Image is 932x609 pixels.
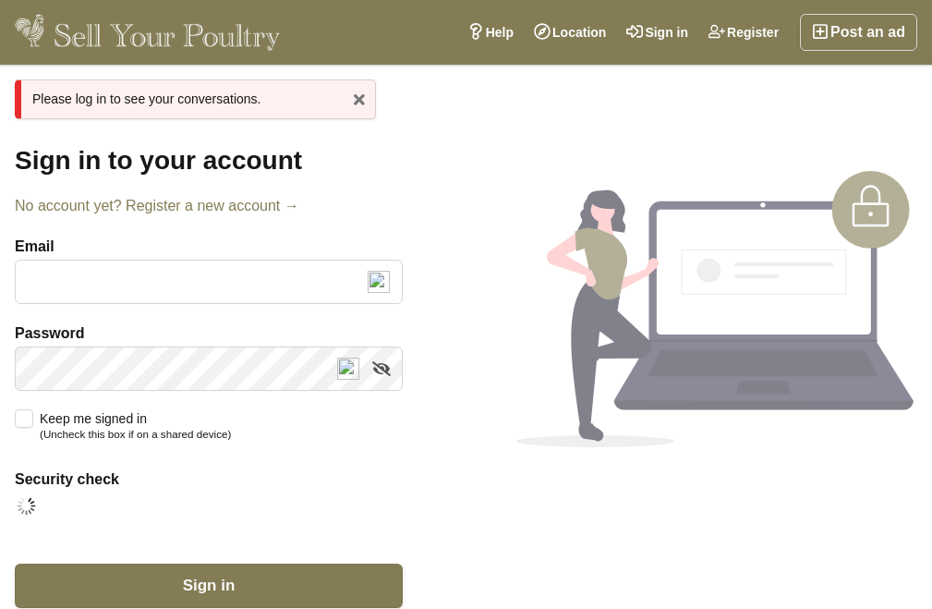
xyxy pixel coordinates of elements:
div: Please log in to see your conversations. [15,79,376,119]
a: Register [698,14,789,51]
h1: Sign in to your account [15,145,403,177]
label: Email [15,236,403,258]
img: npw-badge-icon-locked.svg [337,358,359,380]
img: Sell Your Poultry [15,14,280,51]
a: No account yet? Register a new account → [15,195,403,217]
img: npw-badge-icon-locked.svg [368,271,390,293]
span: Sign in [183,577,236,594]
label: Keep me signed in [15,409,231,442]
button: Sign in [15,564,403,608]
a: x [345,85,373,113]
a: Show/hide password [368,355,395,383]
small: (Uncheck this box if on a shared device) [40,428,231,440]
a: Location [524,14,616,51]
label: Security check [15,469,403,491]
a: Sign in [616,14,698,51]
a: Post an ad [800,14,917,51]
a: Help [457,14,524,51]
label: Password [15,323,403,345]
